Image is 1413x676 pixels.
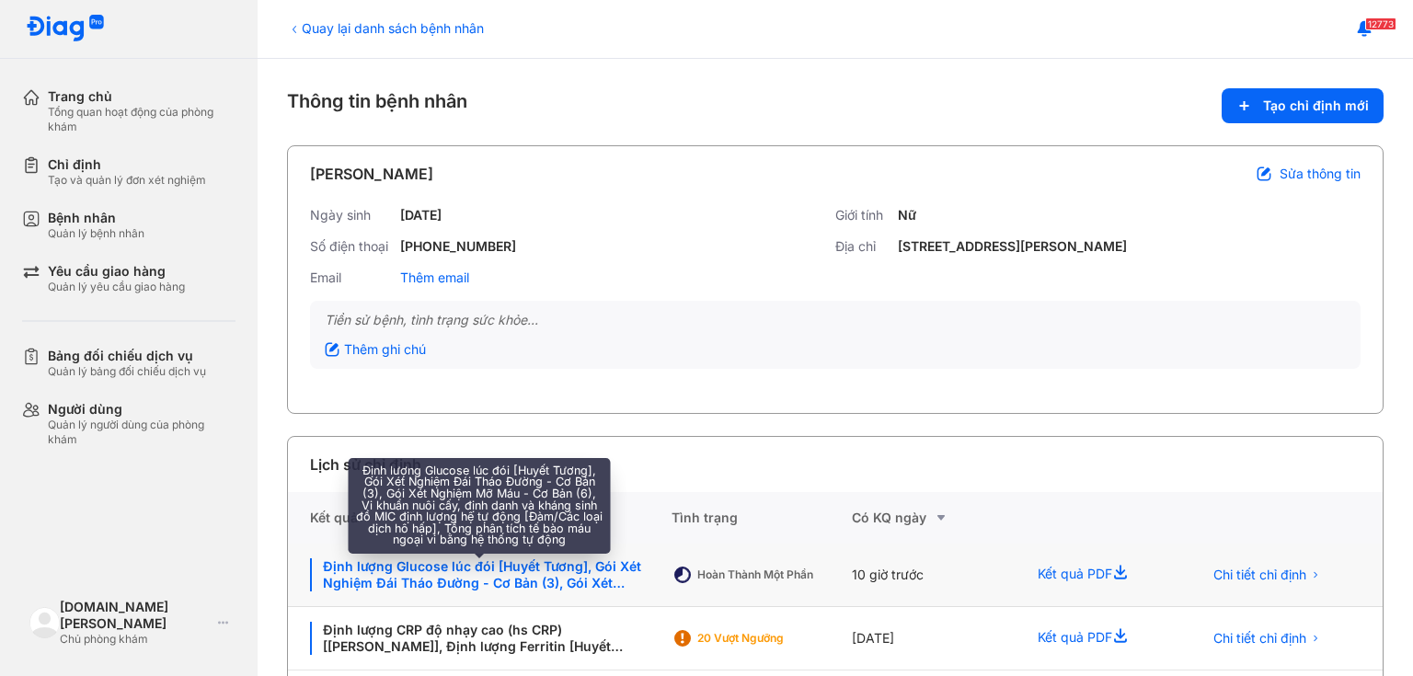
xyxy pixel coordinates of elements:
[60,599,211,632] div: [DOMAIN_NAME] [PERSON_NAME]
[1263,97,1369,114] span: Tạo chỉ định mới
[1280,166,1361,182] span: Sửa thông tin
[48,280,185,294] div: Quản lý yêu cầu giao hàng
[288,492,672,544] div: Kết quả
[697,631,844,646] div: 20 Vượt ngưỡng
[1365,17,1396,30] span: 12773
[48,418,235,447] div: Quản lý người dùng của phòng khám
[48,173,206,188] div: Tạo và quản lý đơn xét nghiệm
[852,544,1017,607] div: 10 giờ trước
[697,567,844,582] div: Hoàn thành một phần
[1222,88,1384,123] button: Tạo chỉ định mới
[26,15,105,43] img: logo
[287,18,484,38] div: Quay lại danh sách bệnh nhân
[48,401,235,418] div: Người dùng
[48,348,206,364] div: Bảng đối chiếu dịch vụ
[898,207,916,223] div: Nữ
[310,269,393,286] div: Email
[400,269,469,286] div: Thêm email
[287,88,1384,123] div: Thông tin bệnh nhân
[48,105,235,134] div: Tổng quan hoạt động của phòng khám
[48,364,206,379] div: Quản lý bảng đối chiếu dịch vụ
[1202,624,1332,652] button: Chi tiết chỉ định
[310,558,649,591] div: Định lượng Glucose lúc đói [Huyết Tương], Gói Xét Nghiệm Đái Tháo Đường - Cơ Bản (3), Gói Xét Ngh...
[48,226,144,241] div: Quản lý bệnh nhân
[1213,630,1306,647] span: Chi tiết chỉ định
[835,207,890,223] div: Giới tính
[310,238,393,255] div: Số điện thoại
[48,263,185,280] div: Yêu cầu giao hàng
[310,163,433,185] div: [PERSON_NAME]
[48,88,235,105] div: Trang chủ
[310,453,421,475] div: Lịch sử chỉ định
[325,341,426,358] div: Thêm ghi chú
[1016,607,1180,670] div: Kết quả PDF
[310,207,393,223] div: Ngày sinh
[400,238,516,255] div: [PHONE_NUMBER]
[48,210,144,226] div: Bệnh nhân
[672,492,852,544] div: Tình trạng
[29,607,60,637] img: logo
[60,632,211,647] div: Chủ phòng khám
[852,507,1017,529] div: Có KQ ngày
[400,207,442,223] div: [DATE]
[325,312,1346,328] div: Tiền sử bệnh, tình trạng sức khỏe...
[1202,561,1332,589] button: Chi tiết chỉ định
[835,238,890,255] div: Địa chỉ
[310,622,649,655] div: Định lượng CRP độ nhạy cao (hs CRP) [[PERSON_NAME]], Định lượng Ferritin [Huyết Thanh], Định lượn...
[898,238,1127,255] div: [STREET_ADDRESS][PERSON_NAME]
[1016,544,1180,607] div: Kết quả PDF
[48,156,206,173] div: Chỉ định
[852,607,1017,670] div: [DATE]
[1213,567,1306,583] span: Chi tiết chỉ định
